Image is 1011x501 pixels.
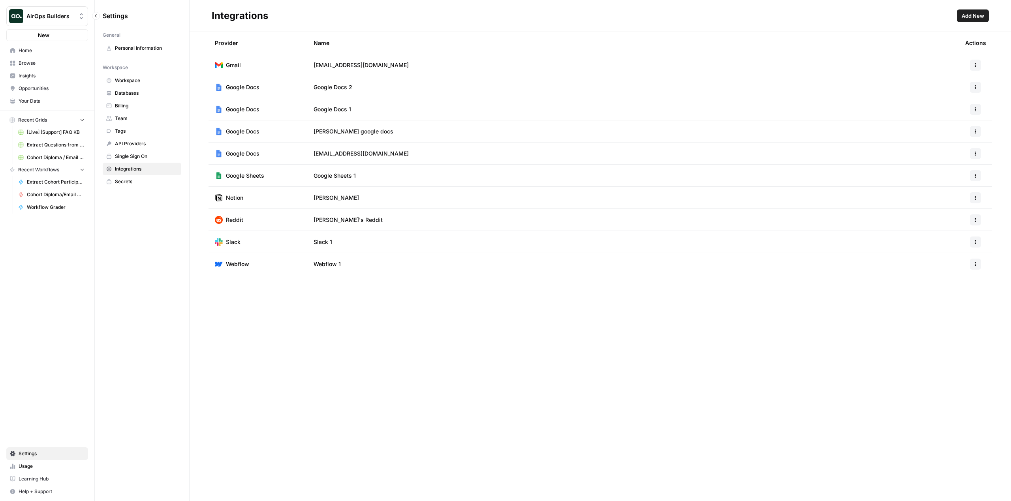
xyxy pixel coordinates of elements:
[15,151,88,164] a: Cohort Diploma / Email Automation
[115,128,178,135] span: Tags
[103,150,181,163] a: Single Sign On
[103,42,181,54] a: Personal Information
[226,172,264,180] span: Google Sheets
[6,447,88,460] a: Settings
[115,140,178,147] span: API Providers
[957,9,989,22] button: Add New
[19,475,85,482] span: Learning Hub
[962,12,984,20] span: Add New
[27,178,85,186] span: Extract Cohort Participants from CSV
[19,450,85,457] span: Settings
[226,238,241,246] span: Slack
[6,460,88,473] a: Usage
[226,61,241,69] span: Gmail
[26,12,74,20] span: AirOps Builders
[314,32,953,54] div: Name
[6,29,88,41] button: New
[103,74,181,87] a: Workspace
[15,139,88,151] a: Extract Questions from Slack > FAQ Grid
[15,188,88,201] a: Cohort Diploma/Email Generator
[314,83,352,91] span: Google Docs 2
[19,72,85,79] span: Insights
[215,260,223,268] img: Webflow
[115,102,178,109] span: Billing
[38,31,49,39] span: New
[6,6,88,26] button: Workspace: AirOps Builders
[103,87,181,99] a: Databases
[103,137,181,150] a: API Providers
[27,191,85,198] span: Cohort Diploma/Email Generator
[212,9,268,22] div: Integrations
[27,141,85,148] span: Extract Questions from Slack > FAQ Grid
[314,61,409,69] span: [EMAIL_ADDRESS][DOMAIN_NAME]
[115,178,178,185] span: Secrets
[15,201,88,214] a: Workflow Grader
[103,163,181,175] a: Integrations
[314,194,359,202] span: [PERSON_NAME]
[6,114,88,126] button: Recent Grids
[226,216,243,224] span: Reddit
[215,194,223,202] img: Notion
[6,44,88,57] a: Home
[9,9,23,23] img: AirOps Builders Logo
[965,32,986,54] div: Actions
[6,95,88,107] a: Your Data
[18,116,47,124] span: Recent Grids
[226,128,259,135] span: Google Docs
[215,83,223,91] img: Google Docs
[215,238,223,246] img: Slack
[15,126,88,139] a: [Live] [Support] FAQ KB
[27,129,85,136] span: [Live] [Support] FAQ KB
[314,260,341,268] span: Webflow 1
[226,105,259,113] span: Google Docs
[215,105,223,113] img: Google Docs
[103,99,181,112] a: Billing
[15,176,88,188] a: Extract Cohort Participants from CSV
[103,175,181,188] a: Secrets
[314,216,383,224] span: [PERSON_NAME]'s Reddit
[103,32,120,39] span: General
[103,112,181,125] a: Team
[18,166,59,173] span: Recent Workflows
[19,488,85,495] span: Help + Support
[6,82,88,95] a: Opportunities
[314,150,409,158] span: [EMAIL_ADDRESS][DOMAIN_NAME]
[215,216,223,224] img: Reddit
[19,85,85,92] span: Opportunities
[215,128,223,135] img: Google Docs
[103,11,128,21] span: Settings
[103,125,181,137] a: Tags
[6,164,88,176] button: Recent Workflows
[226,150,259,158] span: Google Docs
[19,60,85,67] span: Browse
[6,57,88,69] a: Browse
[115,165,178,173] span: Integrations
[115,115,178,122] span: Team
[115,77,178,84] span: Workspace
[215,172,223,180] img: Google Sheets
[115,153,178,160] span: Single Sign On
[19,98,85,105] span: Your Data
[19,463,85,470] span: Usage
[215,61,223,69] img: Gmail
[6,485,88,498] button: Help + Support
[314,238,332,246] span: Slack 1
[314,128,393,135] span: [PERSON_NAME] google docs
[215,32,238,54] div: Provider
[115,90,178,97] span: Databases
[6,473,88,485] a: Learning Hub
[19,47,85,54] span: Home
[226,260,249,268] span: Webflow
[226,194,243,202] span: Notion
[6,69,88,82] a: Insights
[215,150,223,158] img: Google Docs
[314,105,351,113] span: Google Docs 1
[27,154,85,161] span: Cohort Diploma / Email Automation
[314,172,356,180] span: Google Sheets 1
[115,45,178,52] span: Personal Information
[27,204,85,211] span: Workflow Grader
[226,83,259,91] span: Google Docs
[103,64,128,71] span: Workspace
